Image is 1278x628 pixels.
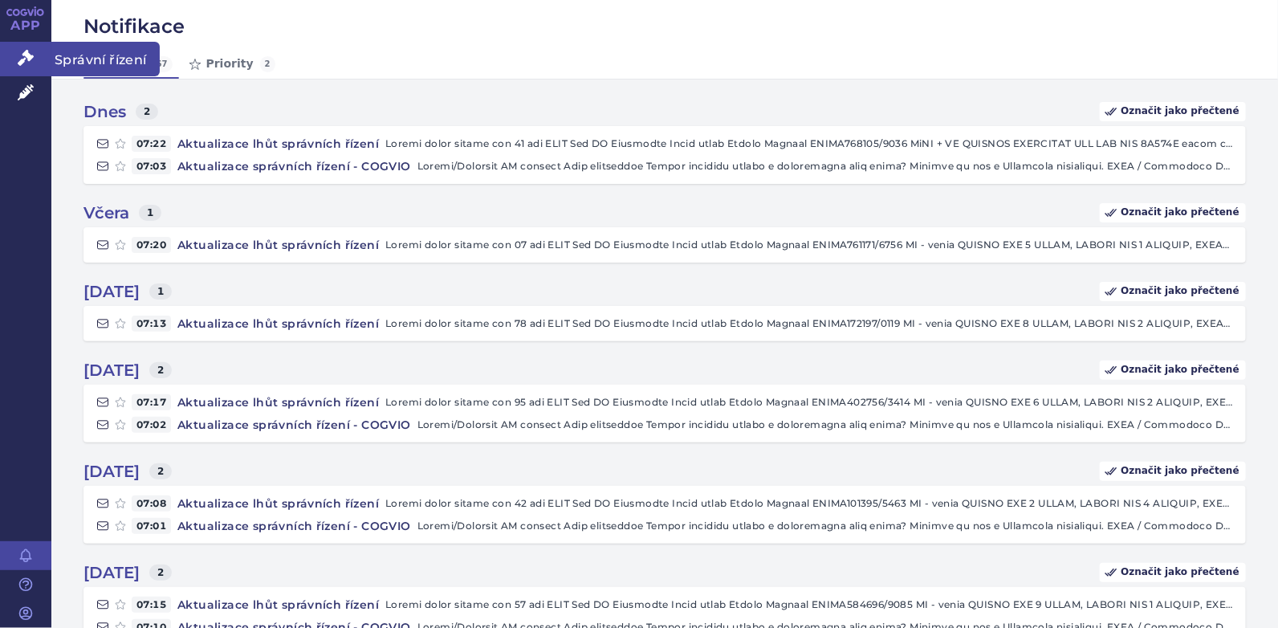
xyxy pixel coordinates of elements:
span: 07:13 [132,316,171,332]
a: Označit jako přečtené [1100,361,1246,380]
h2: Notifikace [83,13,1246,40]
strong: Dnes [83,102,126,121]
p: Loremi dolor sitame con 07 adi ELIT Sed DO Eiusmodte Incid utlab Etdolo Magnaal ENIMA761171/6756 ... [385,237,1233,253]
p: Loremi dolor sitame con 57 adi ELIT Sed DO Eiusmodte Incid utlab Etdolo Magnaal ENIMA584696/9085 ... [385,597,1233,613]
span: 07:08 [132,495,171,512]
h4: Aktualizace lhůt správních řízení [171,495,385,512]
span: 07:01 [132,518,171,534]
h4: Aktualizace lhůt správních řízení [171,237,385,253]
strong: [DATE] [83,282,140,301]
p: Loremi dolor sitame con 95 adi ELIT Sed DO Eiusmodte Incid utlab Etdolo Magnaal ENIMA402756/3414 ... [385,394,1233,410]
span: 2 [149,565,172,581]
span: 1 [149,283,172,300]
a: Priority2 [179,50,282,79]
h4: Aktualizace lhůt správních řízení [171,136,385,152]
h4: Aktualizace správních řízení - COGVIO [171,158,417,174]
span: 1 [139,205,161,221]
p: Loremi dolor sitame con 41 adi ELIT Sed DO Eiusmodte Incid utlab Etdolo Magnaal ENIMA768105/9036 ... [385,136,1233,152]
strong: [DATE] [83,563,140,582]
h4: Aktualizace lhůt správních řízení [171,316,385,332]
p: Loremi/Dolorsit AM consect Adip elitseddoe Tempor incididu utlabo e doloremagna aliq enima? Minim... [417,417,1233,433]
strong: Včera [83,203,129,222]
span: 07:15 [132,597,171,613]
a: Označit jako přečtené [1100,563,1246,582]
strong: [DATE] [83,361,140,380]
span: 2 [149,463,172,479]
h4: Aktualizace lhůt správních řízení [171,394,385,410]
span: 07:02 [132,417,171,433]
h4: Aktualizace lhůt správních řízení [171,597,385,613]
span: 2 [136,104,158,120]
h4: Aktualizace správních řízení - COGVIO [171,417,417,433]
p: Loremi dolor sitame con 42 adi ELIT Sed DO Eiusmodte Incid utlab Etdolo Magnaal ENIMA101395/5463 ... [385,495,1233,512]
strong: [DATE] [83,462,140,481]
span: 2 [260,56,275,72]
p: Loremi dolor sitame con 78 adi ELIT Sed DO Eiusmodte Incid utlab Etdolo Magnaal ENIMA172197/0119 ... [385,316,1233,332]
span: 2 [149,362,172,378]
p: Loremi/Dolorsit AM consect Adip elitseddoe Tempor incididu utlabo e doloremagna aliq enima? Minim... [417,158,1233,174]
a: Označit jako přečtené [1100,203,1246,222]
span: Správní řízení [51,42,160,75]
a: Označit jako přečtené [1100,102,1246,121]
span: 07:20 [132,237,171,253]
h4: Aktualizace správních řízení - COGVIO [171,518,417,534]
span: 07:22 [132,136,171,152]
p: Loremi/Dolorsit AM consect Adip elitseddoe Tempor incididu utlabo e doloremagna aliq enima? Minim... [417,518,1233,534]
span: 07:03 [132,158,171,174]
a: Označit jako přečtené [1100,462,1246,481]
span: 07:17 [132,394,171,410]
a: Označit jako přečtené [1100,282,1246,301]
